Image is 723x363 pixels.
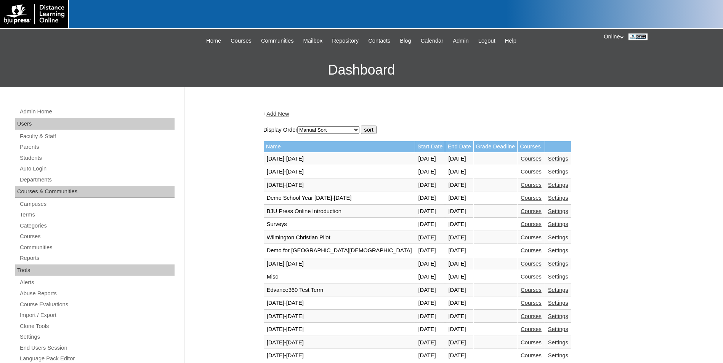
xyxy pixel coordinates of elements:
[264,336,415,349] td: [DATE]-[DATE]
[19,300,175,309] a: Course Evaluations
[521,274,542,280] a: Courses
[19,142,175,152] a: Parents
[19,221,175,231] a: Categories
[264,310,415,323] td: [DATE]-[DATE]
[415,284,445,297] td: [DATE]
[264,141,415,152] td: Name
[521,287,542,293] a: Courses
[449,37,473,45] a: Admin
[264,271,415,283] td: Misc
[368,37,390,45] span: Contacts
[415,323,445,336] td: [DATE]
[19,199,175,209] a: Campuses
[19,253,175,263] a: Reports
[19,210,175,220] a: Terms
[445,153,473,166] td: [DATE]
[521,326,542,332] a: Courses
[521,313,542,319] a: Courses
[303,37,323,45] span: Mailbox
[445,349,473,362] td: [DATE]
[521,208,542,214] a: Courses
[521,300,542,306] a: Courses
[548,156,568,162] a: Settings
[521,156,542,162] a: Courses
[227,37,255,45] a: Courses
[400,37,411,45] span: Blog
[19,175,175,185] a: Departments
[19,289,175,298] a: Abuse Reports
[415,349,445,362] td: [DATE]
[264,284,415,297] td: Edvance360 Test Term
[15,264,175,277] div: Tools
[445,258,473,271] td: [DATE]
[300,37,327,45] a: Mailbox
[521,339,542,345] a: Courses
[415,205,445,218] td: [DATE]
[521,261,542,267] a: Courses
[415,310,445,323] td: [DATE]
[415,179,445,192] td: [DATE]
[548,247,568,253] a: Settings
[415,336,445,349] td: [DATE]
[19,278,175,287] a: Alerts
[19,132,175,141] a: Faculty & Staff
[415,153,445,166] td: [DATE]
[415,244,445,257] td: [DATE]
[478,37,495,45] span: Logout
[415,231,445,244] td: [DATE]
[501,37,520,45] a: Help
[445,231,473,244] td: [DATE]
[548,352,568,358] a: Settings
[264,153,415,166] td: [DATE]-[DATE]
[264,179,415,192] td: [DATE]-[DATE]
[415,258,445,271] td: [DATE]
[19,310,175,320] a: Import / Export
[548,274,568,280] a: Settings
[445,310,473,323] td: [DATE]
[505,37,516,45] span: Help
[628,33,648,40] img: Online / Instructor
[445,271,473,283] td: [DATE]
[328,37,362,45] a: Repository
[417,37,447,45] a: Calendar
[332,37,359,45] span: Repository
[445,323,473,336] td: [DATE]
[415,218,445,231] td: [DATE]
[202,37,225,45] a: Home
[19,343,175,353] a: End Users Session
[445,297,473,310] td: [DATE]
[548,195,568,201] a: Settings
[548,208,568,214] a: Settings
[264,231,415,244] td: Wilmington Christian Pilot
[548,287,568,293] a: Settings
[264,218,415,231] td: Surveys
[15,186,175,198] div: Courses & Communities
[453,37,469,45] span: Admin
[264,192,415,205] td: Demo School Year [DATE]-[DATE]
[361,126,376,134] input: sort
[415,192,445,205] td: [DATE]
[415,297,445,310] td: [DATE]
[15,118,175,130] div: Users
[521,182,542,188] a: Courses
[415,166,445,178] td: [DATE]
[364,37,394,45] a: Contacts
[445,166,473,178] td: [DATE]
[445,205,473,218] td: [DATE]
[263,110,641,118] div: +
[264,258,415,271] td: [DATE]-[DATE]
[257,37,298,45] a: Communities
[475,37,499,45] a: Logout
[4,4,64,24] img: logo-white.png
[264,166,415,178] td: [DATE]-[DATE]
[19,164,175,174] a: Auto Login
[415,141,445,152] td: Start Date
[263,126,641,134] form: Display Order
[266,111,289,117] a: Add New
[206,37,221,45] span: Home
[548,313,568,319] a: Settings
[421,37,443,45] span: Calendar
[445,336,473,349] td: [DATE]
[518,141,545,152] td: Courses
[264,349,415,362] td: [DATE]-[DATE]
